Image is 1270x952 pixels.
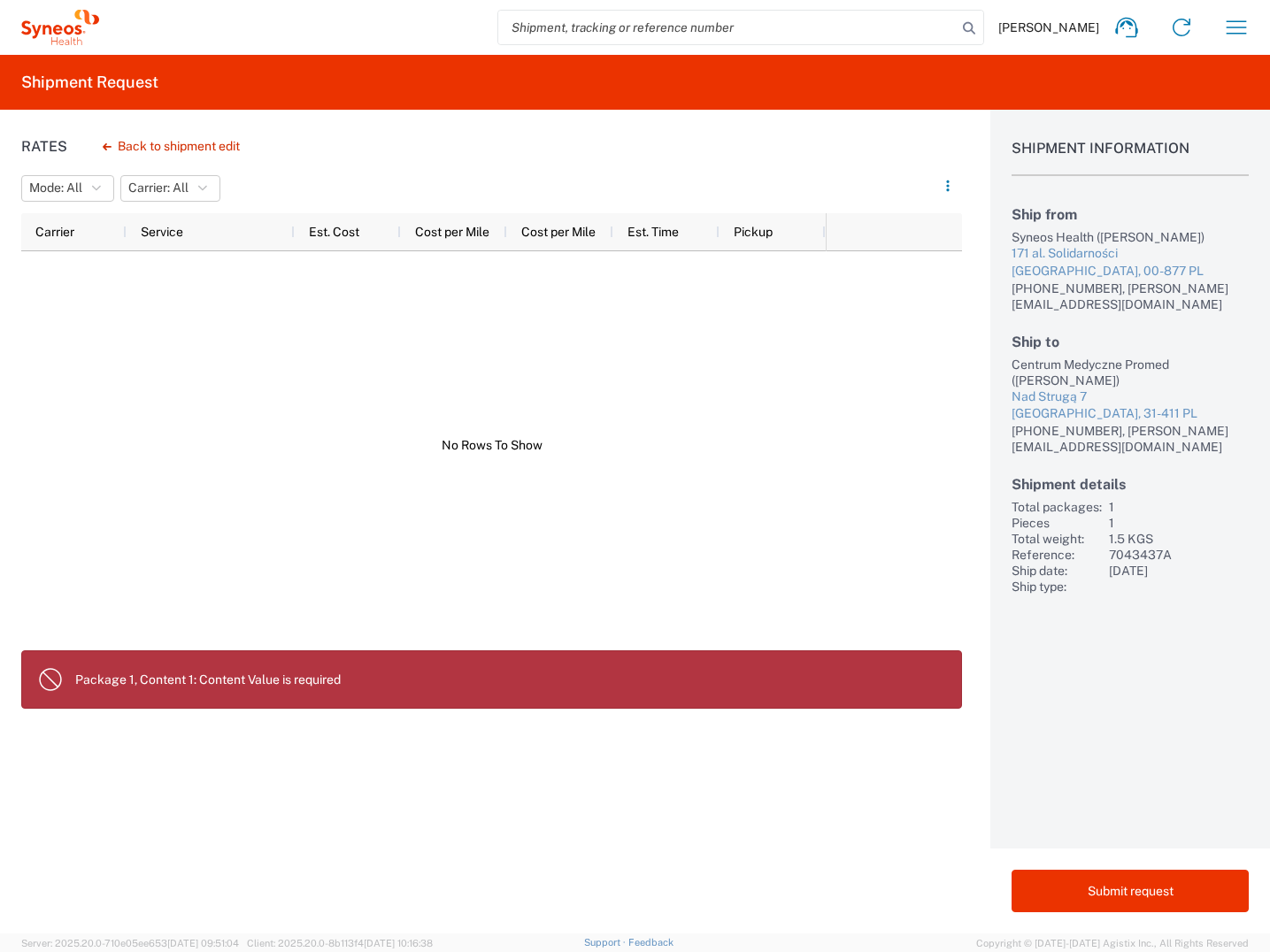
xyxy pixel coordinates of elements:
[1012,579,1102,595] div: Ship type:
[1012,870,1249,912] button: Submit request
[628,937,673,948] a: Feedback
[521,225,596,239] span: Cost per Mile
[1012,334,1249,350] h2: Ship to
[128,180,189,196] span: Carrier: All
[584,937,628,948] a: Support
[976,935,1249,951] span: Copyright © [DATE]-[DATE] Agistix Inc., All Rights Reserved
[21,938,239,948] span: Server: 2025.20.0-710e05ee653
[1012,515,1102,531] div: Pieces
[1012,499,1102,515] div: Total packages:
[1012,245,1249,280] a: 171 al. Solidarności[GEOGRAPHIC_DATA], 00-877 PL
[1012,563,1102,579] div: Ship date:
[1012,229,1249,245] div: Syneos Health ([PERSON_NAME])
[120,175,220,202] button: Carrier: All
[21,72,158,93] h2: Shipment Request
[167,938,239,948] span: [DATE] 09:51:04
[1012,388,1249,423] a: Nad Strugą 7[GEOGRAPHIC_DATA], 31-411 PL
[141,225,183,239] span: Service
[35,225,74,239] span: Carrier
[1012,423,1249,455] div: [PHONE_NUMBER], [PERSON_NAME][EMAIL_ADDRESS][DOMAIN_NAME]
[1109,499,1249,515] div: 1
[415,225,489,239] span: Cost per Mile
[1012,245,1249,263] div: 171 al. Solidarności
[1012,388,1249,406] div: Nad Strugą 7
[1012,357,1249,388] div: Centrum Medyczne Promed ([PERSON_NAME])
[1012,206,1249,223] h2: Ship from
[29,180,82,196] span: Mode: All
[1012,263,1249,280] div: [GEOGRAPHIC_DATA], 00-877 PL
[998,19,1099,35] span: [PERSON_NAME]
[89,131,254,162] button: Back to shipment edit
[21,138,67,155] h1: Rates
[1012,405,1249,423] div: [GEOGRAPHIC_DATA], 31-411 PL
[498,11,957,44] input: Shipment, tracking or reference number
[734,225,773,239] span: Pickup
[1012,140,1249,176] h1: Shipment Information
[1012,547,1102,563] div: Reference:
[364,938,433,948] span: [DATE] 10:16:38
[1012,476,1249,493] h2: Shipment details
[627,225,679,239] span: Est. Time
[1109,531,1249,547] div: 1.5 KGS
[75,672,947,687] p: Package 1, Content 1: Content Value is required
[309,225,359,239] span: Est. Cost
[21,175,114,202] button: Mode: All
[1109,563,1249,579] div: [DATE]
[1012,280,1249,312] div: [PHONE_NUMBER], [PERSON_NAME][EMAIL_ADDRESS][DOMAIN_NAME]
[1109,515,1249,531] div: 1
[1109,547,1249,563] div: 7043437A
[247,938,433,948] span: Client: 2025.20.0-8b113f4
[1012,531,1102,547] div: Total weight:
